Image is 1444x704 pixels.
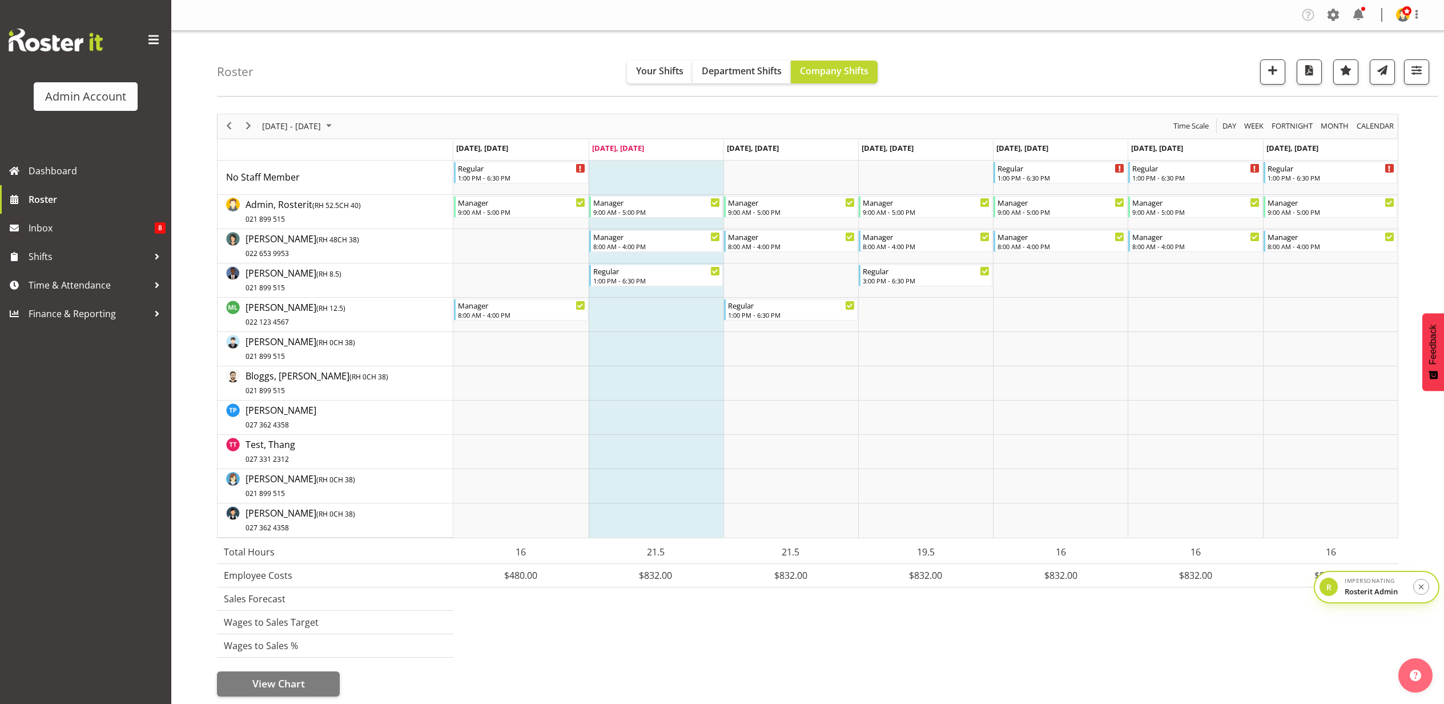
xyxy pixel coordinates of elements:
[1221,119,1238,133] button: Timeline Day
[859,230,992,252] div: Doe, Jane"s event - Manager Begin From Thursday, October 9, 2025 at 8:00:00 AM GMT+13:00 Ends At ...
[1268,197,1394,208] div: Manager
[1270,119,1314,133] span: Fortnight
[593,231,720,242] div: Manager
[246,386,285,395] span: 021 899 515
[319,338,333,347] span: RH 0
[589,196,723,218] div: Admin, Rosterit"s event - Manager Begin From Tuesday, October 7, 2025 at 9:00:00 AM GMT+13:00 End...
[1320,119,1350,133] span: Month
[454,196,588,218] div: Admin, Rosterit"s event - Manager Begin From Monday, October 6, 2025 at 9:00:00 AM GMT+13:00 Ends...
[246,335,355,362] span: [PERSON_NAME]
[217,634,453,657] td: Wages to Sales %
[456,143,508,153] span: [DATE], [DATE]
[458,299,585,311] div: Manager
[1132,242,1259,251] div: 8:00 AM - 4:00 PM
[218,298,453,332] td: Little, Mike resource
[1413,579,1429,595] button: Stop impersonation
[316,235,359,245] span: ( CH 38)
[728,310,855,319] div: 1:00 PM - 6:30 PM
[458,197,585,208] div: Manager
[260,119,337,133] button: October 2025
[1270,119,1315,133] button: Fortnight
[453,541,588,564] td: 16
[246,335,355,362] a: [PERSON_NAME](RH 0CH 38)021 899 515
[246,438,295,465] a: Test, Thang027 331 2312
[693,61,791,83] button: Department Shifts
[246,506,355,534] a: [PERSON_NAME](RH 0CH 38)027 362 4358
[724,299,858,321] div: Little, Mike"s event - Regular Begin From Wednesday, October 8, 2025 at 1:00:00 PM GMT+13:00 Ends...
[997,197,1124,208] div: Manager
[593,197,720,208] div: Manager
[589,230,723,252] div: Doe, Jane"s event - Manager Begin From Tuesday, October 7, 2025 at 8:00:00 AM GMT+13:00 Ends At T...
[1268,207,1394,217] div: 9:00 AM - 5:00 PM
[1297,59,1322,85] button: Download a PDF of the roster according to the set date range.
[319,235,337,245] span: RH 48
[1266,143,1318,153] span: [DATE], [DATE]
[997,173,1124,182] div: 1:00 PM - 6:30 PM
[863,276,990,285] div: 3:00 PM - 6:30 PM
[1319,119,1351,133] button: Timeline Month
[29,191,166,208] span: Roster
[239,114,258,138] div: next period
[454,299,588,321] div: Little, Mike"s event - Manager Begin From Monday, October 6, 2025 at 8:00:00 AM GMT+13:00 Ends At...
[1268,162,1394,174] div: Regular
[1268,173,1394,182] div: 1:00 PM - 6:30 PM
[316,338,355,347] span: ( CH 38)
[593,207,720,217] div: 9:00 AM - 5:00 PM
[1422,313,1444,391] button: Feedback - Show survey
[1355,119,1395,133] span: calendar
[218,161,453,195] td: No Staff Member resource
[246,233,359,259] span: [PERSON_NAME]
[728,299,855,311] div: Regular
[997,231,1124,242] div: Manager
[246,370,388,396] span: Bloggs, [PERSON_NAME]
[800,65,868,77] span: Company Shifts
[246,472,355,499] a: [PERSON_NAME](RH 0CH 38)021 899 515
[1370,59,1395,85] button: Send a list of all shifts for the selected filtered period to all rostered employees.
[226,170,300,184] a: No Staff Member
[636,65,683,77] span: Your Shifts
[728,197,855,208] div: Manager
[996,143,1048,153] span: [DATE], [DATE]
[863,197,990,208] div: Manager
[246,438,295,465] span: Test, Thang
[246,317,289,327] span: 022 123 4567
[458,173,585,182] div: 1:00 PM - 6:30 PM
[728,231,855,242] div: Manager
[1128,230,1262,252] div: Doe, Jane"s event - Manager Begin From Saturday, October 11, 2025 at 8:00:00 AM GMT+13:00 Ends At...
[241,119,256,133] button: Next
[1268,242,1394,251] div: 8:00 AM - 4:00 PM
[454,162,588,183] div: No Staff Member"s event - Regular Begin From Monday, October 6, 2025 at 1:00:00 PM GMT+13:00 Ends...
[29,248,148,265] span: Shifts
[858,563,993,587] td: $832.00
[218,263,453,298] td: Green, Fred resource
[246,301,345,327] span: [PERSON_NAME]
[217,541,453,564] td: Total Hours
[1132,173,1259,182] div: 1:00 PM - 6:30 PM
[859,196,992,218] div: Admin, Rosterit"s event - Manager Begin From Thursday, October 9, 2025 at 9:00:00 AM GMT+13:00 En...
[349,372,388,382] span: ( CH 38)
[246,507,355,533] span: [PERSON_NAME]
[1128,162,1262,183] div: No Staff Member"s event - Regular Begin From Saturday, October 11, 2025 at 1:00:00 PM GMT+13:00 E...
[791,61,878,83] button: Company Shifts
[453,563,588,587] td: $480.00
[217,65,254,78] h4: Roster
[862,143,914,153] span: [DATE], [DATE]
[246,283,285,293] span: 021 899 515
[723,563,858,587] td: $832.00
[1132,197,1259,208] div: Manager
[997,162,1124,174] div: Regular
[246,198,361,225] span: Admin, Rosterit
[593,276,720,285] div: 1:00 PM - 6:30 PM
[1264,162,1397,183] div: No Staff Member"s event - Regular Begin From Sunday, October 12, 2025 at 1:00:00 PM GMT+13:00 End...
[352,372,367,382] span: RH 0
[1264,563,1398,587] td: $832.00
[993,563,1128,587] td: $832.00
[316,269,341,279] span: ( )
[319,269,339,279] span: RH 8.5
[246,473,355,499] span: [PERSON_NAME]
[592,143,644,153] span: [DATE], [DATE]
[246,267,341,293] span: [PERSON_NAME]
[858,541,993,564] td: 19.5
[29,305,148,322] span: Finance & Reporting
[218,195,453,229] td: Admin, Rosterit resource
